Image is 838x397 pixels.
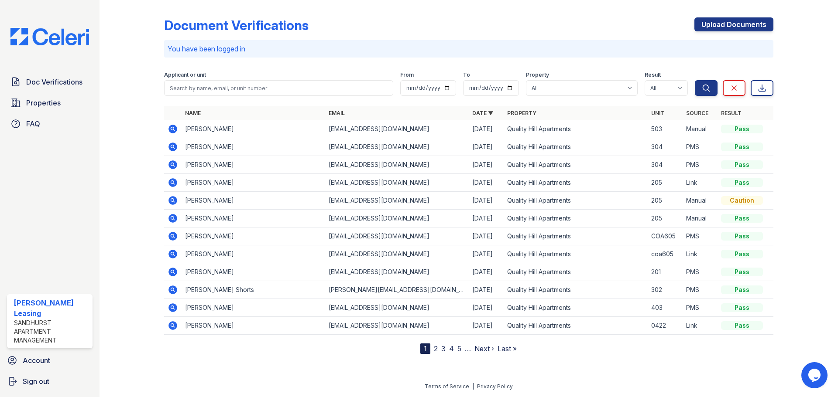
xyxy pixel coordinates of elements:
label: Result [645,71,661,78]
td: Manual [683,192,718,210]
a: 5 [457,344,461,353]
a: Upload Documents [694,17,773,31]
a: Next › [474,344,494,353]
td: Link [683,174,718,192]
div: Pass [721,250,763,258]
td: [EMAIL_ADDRESS][DOMAIN_NAME] [325,120,469,138]
td: [PERSON_NAME] [182,227,325,245]
td: Quality Hill Apartments [504,299,647,317]
td: coa605 [648,245,683,263]
td: [PERSON_NAME] [182,263,325,281]
td: 304 [648,156,683,174]
a: Account [3,352,96,369]
label: From [400,71,414,78]
td: Link [683,245,718,263]
td: Quality Hill Apartments [504,210,647,227]
td: [EMAIL_ADDRESS][DOMAIN_NAME] [325,263,469,281]
a: 3 [441,344,446,353]
span: Doc Verifications [26,77,82,87]
td: Quality Hill Apartments [504,192,647,210]
td: Quality Hill Apartments [504,120,647,138]
td: [DATE] [469,192,504,210]
div: Pass [721,232,763,241]
td: 205 [648,174,683,192]
a: Privacy Policy [477,383,513,390]
label: Property [526,71,549,78]
td: [EMAIL_ADDRESS][DOMAIN_NAME] [325,299,469,317]
div: | [472,383,474,390]
td: [DATE] [469,210,504,227]
a: Sign out [3,373,96,390]
td: [PERSON_NAME] [182,138,325,156]
td: [PERSON_NAME] [182,156,325,174]
div: Pass [721,160,763,169]
td: [PERSON_NAME] [182,192,325,210]
a: Terms of Service [425,383,469,390]
td: Link [683,317,718,335]
td: PMS [683,263,718,281]
a: FAQ [7,115,93,132]
div: Pass [721,303,763,312]
td: 503 [648,120,683,138]
td: [EMAIL_ADDRESS][DOMAIN_NAME] [325,210,469,227]
a: Unit [651,110,664,116]
input: Search by name, email, or unit number [164,80,393,96]
td: [DATE] [469,281,504,299]
td: Quality Hill Apartments [504,174,647,192]
td: 205 [648,210,683,227]
td: PMS [683,299,718,317]
td: 304 [648,138,683,156]
td: 205 [648,192,683,210]
label: Applicant or unit [164,71,206,78]
div: Document Verifications [164,17,309,33]
td: [EMAIL_ADDRESS][DOMAIN_NAME] [325,245,469,263]
label: To [463,71,470,78]
td: Quality Hill Apartments [504,156,647,174]
div: 1 [420,343,430,354]
span: FAQ [26,119,40,129]
p: You have been logged in [168,44,770,54]
a: 2 [434,344,438,353]
td: 0422 [648,317,683,335]
td: [PERSON_NAME] [182,174,325,192]
td: [DATE] [469,120,504,138]
a: Email [329,110,345,116]
td: Manual [683,120,718,138]
a: Last » [498,344,517,353]
img: CE_Logo_Blue-a8612792a0a2168367f1c8372b55b34899dd931a85d93a1a3d3e32e68fde9ad4.png [3,28,96,45]
td: [DATE] [469,174,504,192]
span: … [465,343,471,354]
td: [EMAIL_ADDRESS][DOMAIN_NAME] [325,174,469,192]
td: [PERSON_NAME][EMAIL_ADDRESS][DOMAIN_NAME] [325,281,469,299]
td: [DATE] [469,299,504,317]
a: 4 [449,344,454,353]
a: Name [185,110,201,116]
td: Quality Hill Apartments [504,227,647,245]
td: [PERSON_NAME] Shorts [182,281,325,299]
a: Properties [7,94,93,112]
td: Manual [683,210,718,227]
td: 403 [648,299,683,317]
td: [EMAIL_ADDRESS][DOMAIN_NAME] [325,156,469,174]
td: [PERSON_NAME] [182,245,325,263]
div: Pass [721,178,763,187]
td: Quality Hill Apartments [504,245,647,263]
td: PMS [683,281,718,299]
div: Caution [721,196,763,205]
td: Quality Hill Apartments [504,263,647,281]
td: PMS [683,138,718,156]
div: [PERSON_NAME] Leasing [14,298,89,319]
td: COA605 [648,227,683,245]
td: 302 [648,281,683,299]
div: Sandhurst Apartment Management [14,319,89,345]
td: [PERSON_NAME] [182,210,325,227]
td: [EMAIL_ADDRESS][DOMAIN_NAME] [325,138,469,156]
td: 201 [648,263,683,281]
td: [EMAIL_ADDRESS][DOMAIN_NAME] [325,227,469,245]
div: Pass [721,125,763,133]
a: Date ▼ [472,110,493,116]
td: Quality Hill Apartments [504,138,647,156]
td: [EMAIL_ADDRESS][DOMAIN_NAME] [325,192,469,210]
div: Pass [721,285,763,294]
td: [PERSON_NAME] [182,120,325,138]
